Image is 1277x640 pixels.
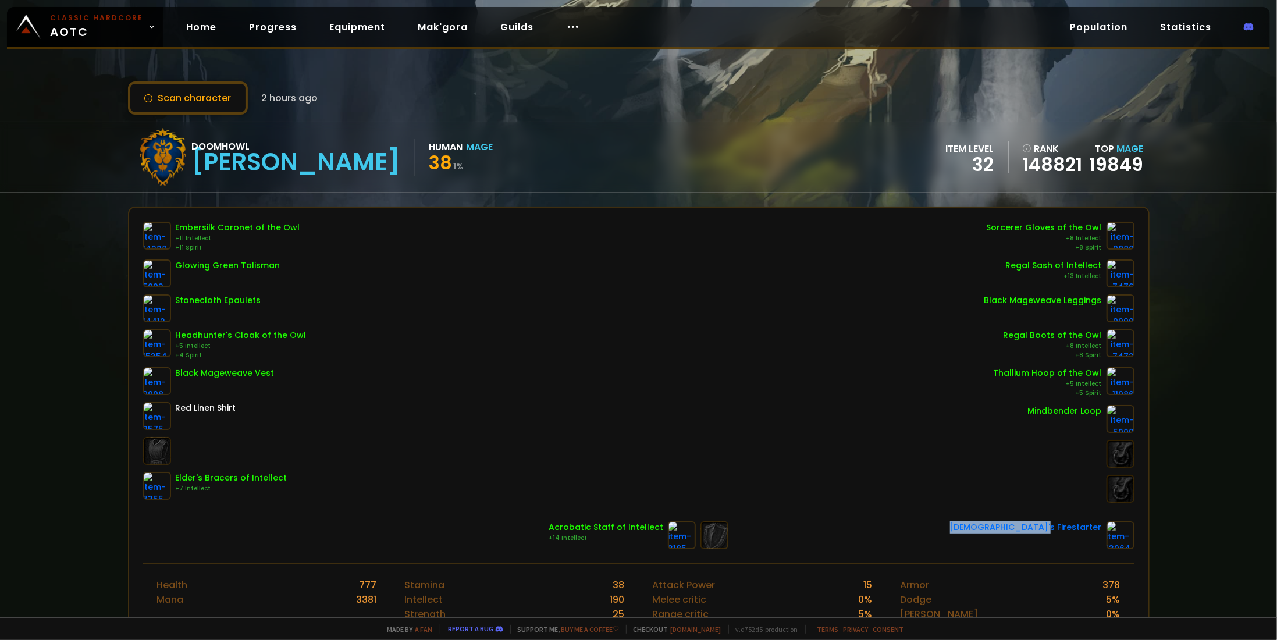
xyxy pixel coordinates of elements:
img: item-9998 [143,367,171,395]
button: Scan character [128,81,248,115]
img: item-5009 [1107,405,1134,433]
img: item-9999 [1107,294,1134,322]
div: +11 Intellect [176,234,300,243]
a: Progress [240,15,306,39]
div: Mindbender Loop [1028,405,1102,417]
img: item-9880 [1107,222,1134,250]
div: Glowing Green Talisman [176,259,280,272]
div: 15 [864,578,873,592]
div: 777 [360,578,377,592]
a: Population [1061,15,1137,39]
a: Buy me a coffee [561,625,619,634]
div: +7 Intellect [176,484,287,493]
img: item-7472 [1107,329,1134,357]
div: 378 [1103,578,1121,592]
div: Elder's Bracers of Intellect [176,472,287,484]
div: Human [429,140,463,154]
div: +4 Spirit [176,351,307,360]
div: 3381 [357,592,377,607]
div: Red Linen Shirt [176,402,236,414]
div: 5 % [1107,592,1121,607]
div: Mana [157,592,184,607]
div: Embersilk Coronet of the Owl [176,222,300,234]
div: Strength [405,607,446,621]
div: +5 Intellect [994,379,1102,389]
div: Headhunter's Cloak of the Owl [176,329,307,342]
div: +14 Intellect [549,534,663,543]
div: Stamina [405,578,445,592]
img: item-7476 [1107,259,1134,287]
small: 1 % [454,161,464,172]
div: item level [946,141,994,156]
img: item-2575 [143,402,171,430]
div: +8 Spirit [987,243,1102,253]
a: Mak'gora [408,15,477,39]
img: item-15354 [143,329,171,357]
div: 190 [610,592,625,607]
a: Guilds [491,15,543,39]
span: Support me, [510,625,619,634]
div: 0 % [1107,607,1121,621]
a: 19849 [1090,151,1144,177]
a: [DOMAIN_NAME] [671,625,721,634]
div: +5 Intellect [176,342,307,351]
a: 148821 [1023,156,1083,173]
div: Mage [467,140,493,154]
span: Made by [380,625,433,634]
div: Melee critic [653,592,707,607]
div: Armor [901,578,930,592]
img: item-3185 [668,521,696,549]
div: 0 % [859,592,873,607]
img: item-14228 [143,222,171,250]
div: +5 Spirit [994,389,1102,398]
span: Mage [1117,142,1144,155]
a: Privacy [844,625,869,634]
div: Top [1090,141,1144,156]
div: +13 Intellect [1006,272,1102,281]
div: Acrobatic Staff of Intellect [549,521,663,534]
a: Report a bug [449,624,494,633]
div: [DEMOGRAPHIC_DATA]'s Firestarter [950,521,1102,534]
img: item-5002 [143,259,171,287]
div: Black Mageweave Leggings [984,294,1102,307]
img: item-7355 [143,472,171,500]
span: AOTC [50,13,143,41]
div: Doomhowl [192,139,401,154]
div: Sorcerer Gloves of the Owl [987,222,1102,234]
a: Consent [873,625,904,634]
div: Health [157,578,188,592]
div: Attack Power [653,578,716,592]
a: Terms [817,625,839,634]
a: Statistics [1151,15,1221,39]
span: 38 [429,150,453,176]
div: +11 Spirit [176,243,300,253]
span: 2 hours ago [262,91,318,105]
div: 38 [613,578,625,592]
div: Intellect [405,592,443,607]
a: a fan [415,625,433,634]
div: Thallium Hoop of the Owl [994,367,1102,379]
span: Checkout [626,625,721,634]
div: 32 [946,156,994,173]
div: 5 % [859,607,873,621]
div: Dodge [901,592,932,607]
div: Regal Sash of Intellect [1006,259,1102,272]
div: [PERSON_NAME] [192,154,401,171]
div: Stonecloth Epaulets [176,294,261,307]
div: +8 Intellect [1004,342,1102,351]
span: v. d752d5 - production [728,625,798,634]
img: item-14412 [143,294,171,322]
a: Equipment [320,15,394,39]
div: +8 Spirit [1004,351,1102,360]
div: [PERSON_NAME] [901,607,979,621]
small: Classic Hardcore [50,13,143,23]
div: Range critic [653,607,709,621]
div: rank [1023,141,1083,156]
img: item-11986 [1107,367,1134,395]
div: Black Mageweave Vest [176,367,275,379]
div: 25 [613,607,625,621]
img: item-13064 [1107,521,1134,549]
div: +8 Intellect [987,234,1102,243]
a: Home [177,15,226,39]
a: Classic HardcoreAOTC [7,7,163,47]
